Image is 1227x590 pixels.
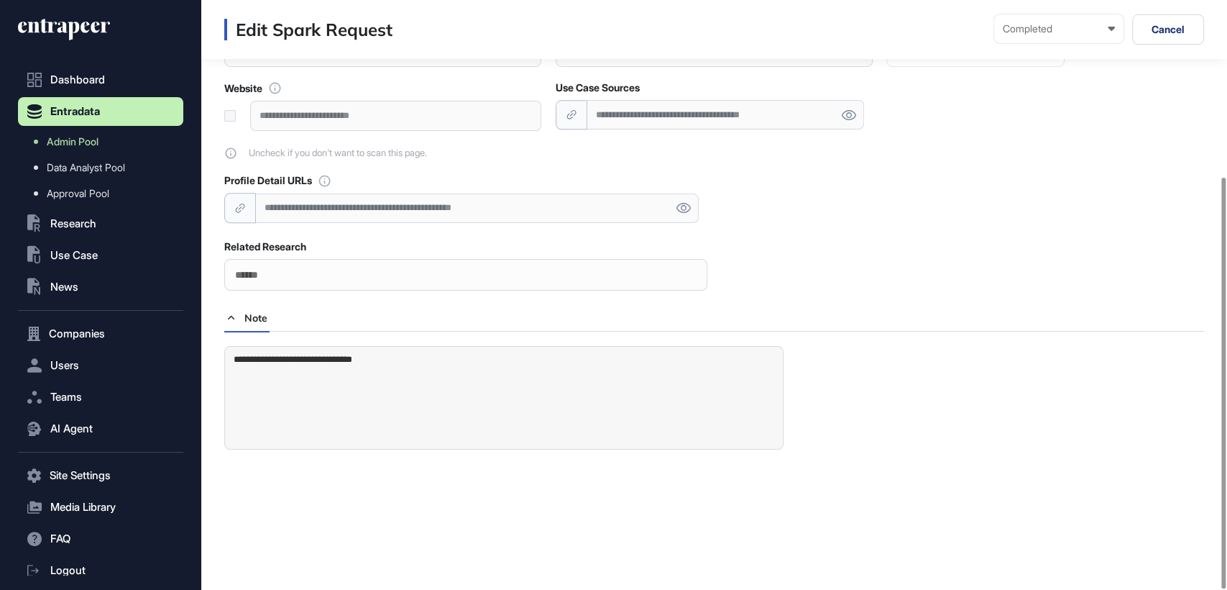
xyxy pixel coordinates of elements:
span: Use Case [50,250,98,261]
button: Use Case [18,241,183,270]
a: Data Analyst Pool [25,155,183,181]
h3: Edit Spark Request [224,19,392,40]
span: Admin Pool [47,136,98,147]
a: Logout [18,556,183,585]
span: Uncheck if you don't want to scan this page. [249,147,427,158]
span: Approval Pool [47,188,109,199]
span: Site Settings [50,470,111,481]
span: Entradata [50,106,100,117]
button: Users [18,351,183,380]
button: News [18,273,183,301]
button: Media Library [18,493,183,522]
button: Cancel [1132,14,1204,45]
button: Research [18,209,183,238]
span: Data Analyst Pool [47,162,125,173]
span: FAQ [50,533,70,545]
span: Companies [49,328,105,340]
button: FAQ [18,525,183,553]
label: Use Case Sources [556,82,640,94]
a: Dashboard [18,65,183,94]
a: Admin Pool [25,129,183,155]
span: Dashboard [50,74,105,86]
a: Approval Pool [25,181,183,206]
button: AI Agent [18,414,183,443]
label: Related Research [224,241,306,253]
label: Website [224,83,262,94]
div: Note [224,305,270,330]
span: AI Agent [50,423,93,435]
button: Site Settings [18,461,183,490]
span: News [50,281,78,293]
label: Profile Detail URLs [224,175,312,186]
span: Research [50,218,96,230]
span: Teams [50,391,82,403]
button: Teams [18,383,183,412]
span: Media Library [50,501,116,513]
button: Entradata [18,97,183,126]
span: Logout [50,565,86,576]
span: Users [50,360,79,371]
button: Companies [18,319,183,348]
